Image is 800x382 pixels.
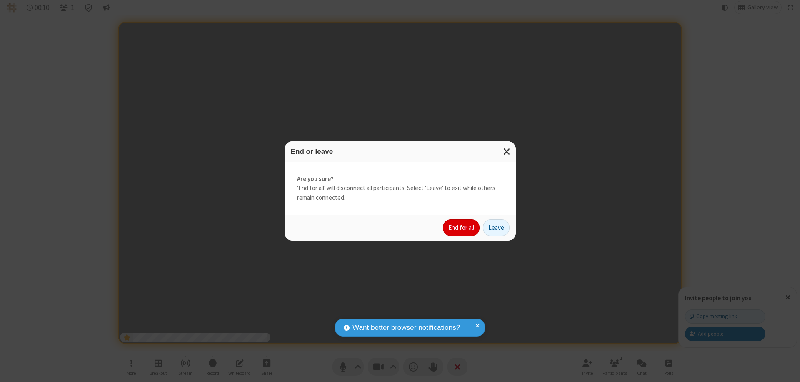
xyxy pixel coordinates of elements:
h3: End or leave [291,148,510,156]
strong: Are you sure? [297,174,503,184]
span: Want better browser notifications? [352,322,460,333]
button: Leave [483,219,510,236]
button: End for all [443,219,480,236]
button: Close modal [498,141,516,162]
div: 'End for all' will disconnect all participants. Select 'Leave' to exit while others remain connec... [285,162,516,215]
